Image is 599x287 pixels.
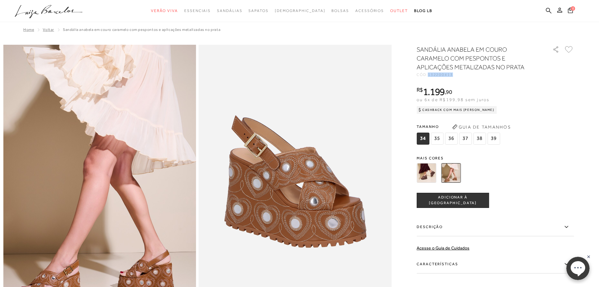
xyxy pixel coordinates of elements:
img: SANDÁLIA ANABELA EM COURO CARAMELO COM PESPONTOS E APLICAÇÕES METALIZADAS NO PRATA [441,163,461,183]
span: Sandálias [217,9,242,13]
a: Acesse o Guia de Cuidados [417,245,469,250]
span: Outlet [390,9,408,13]
a: categoryNavScreenReaderText [248,5,268,17]
span: 35 [431,133,443,145]
span: 1.199 [423,86,445,97]
span: 36 [445,133,458,145]
a: Home [23,27,34,32]
i: R$ [417,87,423,93]
label: Características [417,255,574,273]
label: Descrição [417,218,574,236]
span: Essenciais [184,9,211,13]
span: Bolsas [331,9,349,13]
a: categoryNavScreenReaderText [355,5,384,17]
span: Verão Viva [151,9,178,13]
span: 34 [417,133,429,145]
span: SANDÁLIA ANABELA EM COURO CARAMELO COM PESPONTOS E APLICAÇÕES METALIZADAS NO PRATA [63,27,220,32]
div: CÓD: [417,73,542,77]
div: Cashback com Mais [PERSON_NAME] [417,106,497,114]
span: 37 [459,133,472,145]
i: , [445,89,452,95]
span: [DEMOGRAPHIC_DATA] [275,9,325,13]
span: 90 [446,89,452,95]
a: noSubCategoriesText [275,5,325,17]
span: 0 [571,6,575,11]
span: Mais cores [417,156,574,160]
span: 132200413 [428,72,453,77]
a: Voltar [43,27,54,32]
a: categoryNavScreenReaderText [331,5,349,17]
span: 38 [473,133,486,145]
span: ou 6x de R$199,98 sem juros [417,97,489,102]
a: BLOG LB [414,5,432,17]
h1: SANDÁLIA ANABELA EM COURO CARAMELO COM PESPONTOS E APLICAÇÕES METALIZADAS NO PRATA [417,45,535,72]
span: Tamanho [417,122,502,131]
a: categoryNavScreenReaderText [390,5,408,17]
img: SANDÁLIA ANABELA EM COURO CAFÉ COM PESPONTOS E APLICAÇÕES METALIZADAS NO PRATA [417,163,436,183]
a: categoryNavScreenReaderText [217,5,242,17]
button: ADICIONAR À [GEOGRAPHIC_DATA] [417,193,489,208]
a: categoryNavScreenReaderText [151,5,178,17]
button: 0 [566,7,575,15]
button: Guia de Tamanhos [450,122,513,132]
span: BLOG LB [414,9,432,13]
span: Acessórios [355,9,384,13]
a: categoryNavScreenReaderText [184,5,211,17]
span: ADICIONAR À [GEOGRAPHIC_DATA] [417,195,489,206]
span: 39 [487,133,500,145]
span: Sapatos [248,9,268,13]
